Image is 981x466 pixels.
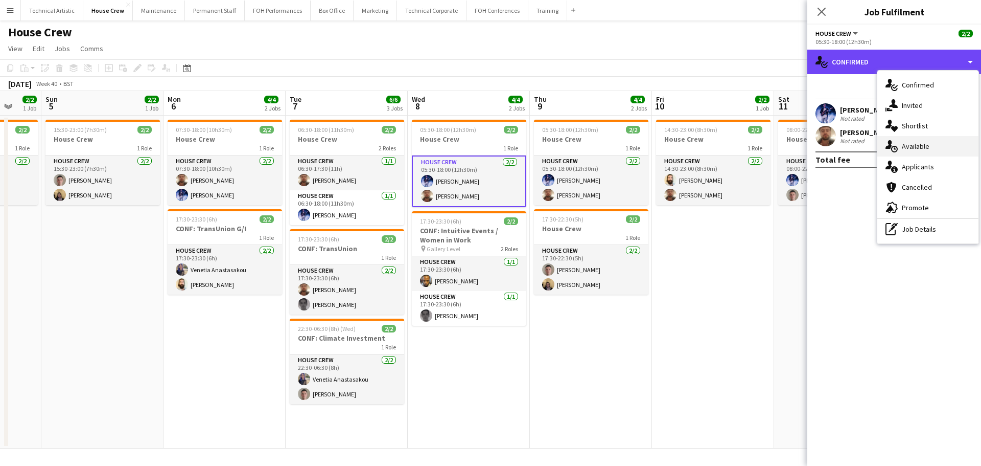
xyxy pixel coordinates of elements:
[45,156,160,205] app-card-role: House Crew2/215:30-23:00 (7h30m)[PERSON_NAME][PERSON_NAME]
[298,126,354,134] span: 06:30-18:00 (11h30m)
[44,100,58,112] span: 5
[902,80,934,90] span: Confirmed
[290,190,404,225] app-card-role: House Crew1/106:30-18:00 (11h30m)[PERSON_NAME]
[534,156,648,205] app-card-role: House Crew2/205:30-18:00 (12h30m)[PERSON_NAME][PERSON_NAME]
[386,96,401,103] span: 6/6
[815,38,973,46] div: 05:30-18:00 (12h30m)
[290,95,301,104] span: Tue
[630,96,645,103] span: 4/4
[626,215,640,223] span: 2/2
[528,1,567,20] button: Training
[4,42,27,55] a: View
[532,100,547,112] span: 9
[902,203,929,212] span: Promote
[382,126,396,134] span: 2/2
[21,1,83,20] button: Technical Artistic
[22,96,37,103] span: 2/2
[63,80,74,87] div: BST
[815,30,851,37] span: House Crew
[311,1,354,20] button: Box Office
[412,120,526,207] app-job-card: 05:30-18:00 (12h30m)2/2House Crew1 RoleHouse Crew2/205:30-18:00 (12h30m)[PERSON_NAME][PERSON_NAME]
[631,104,647,112] div: 2 Jobs
[137,144,152,152] span: 1 Role
[664,126,717,134] span: 14:30-23:00 (8h30m)
[290,244,404,253] h3: CONF: TransUnion
[381,343,396,351] span: 1 Role
[8,25,72,40] h1: House Crew
[534,245,648,295] app-card-role: House Crew2/217:30-22:30 (5h)[PERSON_NAME][PERSON_NAME]
[290,120,404,225] app-job-card: 06:30-18:00 (11h30m)2/2House Crew2 RolesHouse Crew1/106:30-17:30 (11h)[PERSON_NAME]House Crew1/10...
[45,120,160,205] app-job-card: 15:30-23:00 (7h30m)2/2House Crew1 RoleHouse Crew2/215:30-23:00 (7h30m)[PERSON_NAME][PERSON_NAME]
[354,1,397,20] button: Marketing
[412,226,526,245] h3: CONF: Intuitive Events / Women in Work
[168,209,282,295] app-job-card: 17:30-23:30 (6h)2/2CONF: TransUnion G/I1 RoleHouse Crew2/217:30-23:30 (6h)Venetia Anastasakou[PER...
[542,215,583,223] span: 17:30-22:30 (5h)
[755,96,769,103] span: 2/2
[902,162,934,171] span: Applicants
[412,135,526,144] h3: House Crew
[168,95,181,104] span: Mon
[534,95,547,104] span: Thu
[168,135,282,144] h3: House Crew
[840,115,867,122] div: Not rated
[656,95,664,104] span: Fri
[534,135,648,144] h3: House Crew
[23,104,36,112] div: 1 Job
[656,120,770,205] app-job-card: 14:30-23:00 (8h30m)2/2House Crew1 RoleHouse Crew2/214:30-23:00 (8h30m)[PERSON_NAME][PERSON_NAME]
[778,120,893,205] app-job-card: 08:00-22:30 (14h30m)2/2House Crew1 RoleHouse Crew2/208:00-22:30 (14h30m)[PERSON_NAME][PERSON_NAME]
[503,144,518,152] span: 1 Role
[288,100,301,112] span: 7
[877,219,978,239] div: Job Details
[381,254,396,261] span: 1 Role
[778,135,893,144] h3: House Crew
[34,80,59,87] span: Week 40
[504,126,518,134] span: 2/2
[290,319,404,404] div: 22:30-06:30 (8h) (Wed)2/2CONF: Climate Investment1 RoleHouse Crew2/222:30-06:30 (8h)Venetia Anast...
[298,325,356,332] span: 22:30-06:30 (8h) (Wed)
[168,156,282,205] app-card-role: House Crew2/207:30-18:00 (10h30m)[PERSON_NAME][PERSON_NAME]
[55,44,70,53] span: Jobs
[412,211,526,326] app-job-card: 17:30-23:30 (6h)2/2CONF: Intuitive Events / Women in Work Gallery Level2 RolesHouse Crew1/117:30-...
[427,245,460,253] span: Gallery Level
[902,101,923,110] span: Invited
[290,265,404,315] app-card-role: House Crew2/217:30-23:30 (6h)[PERSON_NAME][PERSON_NAME]
[8,79,32,89] div: [DATE]
[76,42,107,55] a: Comms
[51,42,74,55] a: Jobs
[397,1,466,20] button: Technical Corporate
[382,325,396,332] span: 2/2
[264,96,278,103] span: 4/4
[290,354,404,404] app-card-role: House Crew2/222:30-06:30 (8h)Venetia Anastasakou[PERSON_NAME]
[542,126,598,134] span: 05:30-18:00 (12h30m)
[420,126,476,134] span: 05:30-18:00 (12h30m)
[15,144,30,152] span: 1 Role
[168,120,282,205] app-job-card: 07:30-18:00 (10h30m)2/2House Crew1 RoleHouse Crew2/207:30-18:00 (10h30m)[PERSON_NAME][PERSON_NAME]
[176,215,217,223] span: 17:30-23:30 (6h)
[420,217,461,225] span: 17:30-23:30 (6h)
[80,44,103,53] span: Comms
[259,144,274,152] span: 1 Role
[508,96,523,103] span: 4/4
[625,144,640,152] span: 1 Role
[137,126,152,134] span: 2/2
[45,95,58,104] span: Sun
[815,154,850,165] div: Total fee
[265,104,281,112] div: 2 Jobs
[412,156,526,207] app-card-role: House Crew2/205:30-18:00 (12h30m)[PERSON_NAME][PERSON_NAME]
[15,126,30,134] span: 2/2
[145,104,158,112] div: 1 Job
[410,100,425,112] span: 8
[166,100,181,112] span: 6
[290,229,404,315] app-job-card: 17:30-23:30 (6h)2/2CONF: TransUnion1 RoleHouse Crew2/217:30-23:30 (6h)[PERSON_NAME][PERSON_NAME]
[145,96,159,103] span: 2/2
[807,5,981,18] h3: Job Fulfilment
[509,104,525,112] div: 2 Jobs
[290,135,404,144] h3: House Crew
[625,234,640,241] span: 1 Role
